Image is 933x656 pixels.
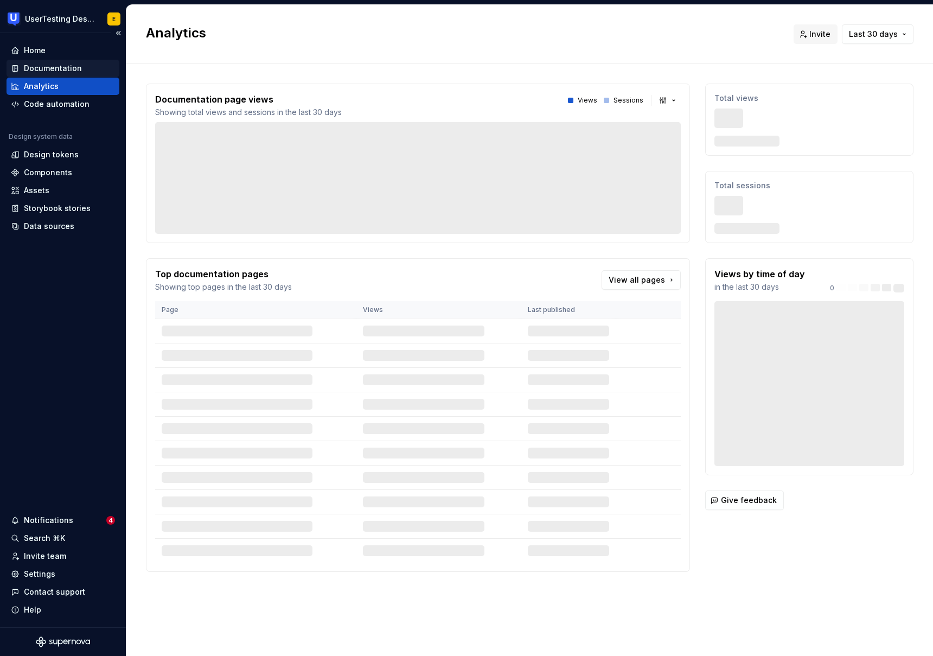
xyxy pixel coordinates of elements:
a: Settings [7,565,119,583]
a: Code automation [7,95,119,113]
span: Give feedback [721,495,777,506]
svg: Supernova Logo [36,636,90,647]
button: Last 30 days [842,24,913,44]
p: Total sessions [714,180,904,191]
a: Assets [7,182,119,199]
p: Sessions [614,96,643,105]
div: Design tokens [24,149,79,160]
div: Search ⌘K [24,533,65,544]
p: Top documentation pages [155,268,292,281]
a: Home [7,42,119,59]
div: Storybook stories [24,203,91,214]
span: Last 30 days [849,29,898,40]
p: Views [578,96,597,105]
div: Settings [24,569,55,579]
p: Documentation page views [155,93,342,106]
a: Design tokens [7,146,119,163]
div: Home [24,45,46,56]
span: 4 [106,516,115,525]
button: Invite [794,24,838,44]
p: Total views [714,93,904,104]
button: Notifications4 [7,512,119,529]
div: Data sources [24,221,74,232]
img: 41adf70f-fc1c-4662-8e2d-d2ab9c673b1b.png [8,12,21,26]
button: UserTesting Design SystemE [2,7,124,30]
a: Documentation [7,60,119,77]
button: Contact support [7,583,119,601]
div: Components [24,167,72,178]
div: Help [24,604,41,615]
span: Invite [809,29,830,40]
div: E [112,15,116,23]
p: 0 [830,284,834,292]
button: Help [7,601,119,619]
button: Give feedback [705,491,784,510]
div: Analytics [24,81,59,92]
p: in the last 30 days [714,282,805,292]
div: Notifications [24,515,73,526]
span: View all pages [609,275,665,285]
h2: Analytics [146,24,781,42]
p: Showing total views and sessions in the last 30 days [155,107,342,118]
div: Assets [24,185,49,196]
th: Views [356,301,521,319]
p: Views by time of day [714,268,805,281]
a: Data sources [7,218,119,235]
div: Code automation [24,99,90,110]
a: Analytics [7,78,119,95]
div: Invite team [24,551,66,562]
a: Invite team [7,547,119,565]
a: Components [7,164,119,181]
div: Contact support [24,587,85,597]
p: Showing top pages in the last 30 days [155,282,292,292]
th: Page [155,301,356,319]
div: Design system data [9,132,73,141]
a: View all pages [602,270,681,290]
a: Storybook stories [7,200,119,217]
div: Documentation [24,63,82,74]
th: Last published [521,301,616,319]
button: Collapse sidebar [111,26,126,41]
button: Search ⌘K [7,530,119,547]
div: UserTesting Design System [25,14,94,24]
